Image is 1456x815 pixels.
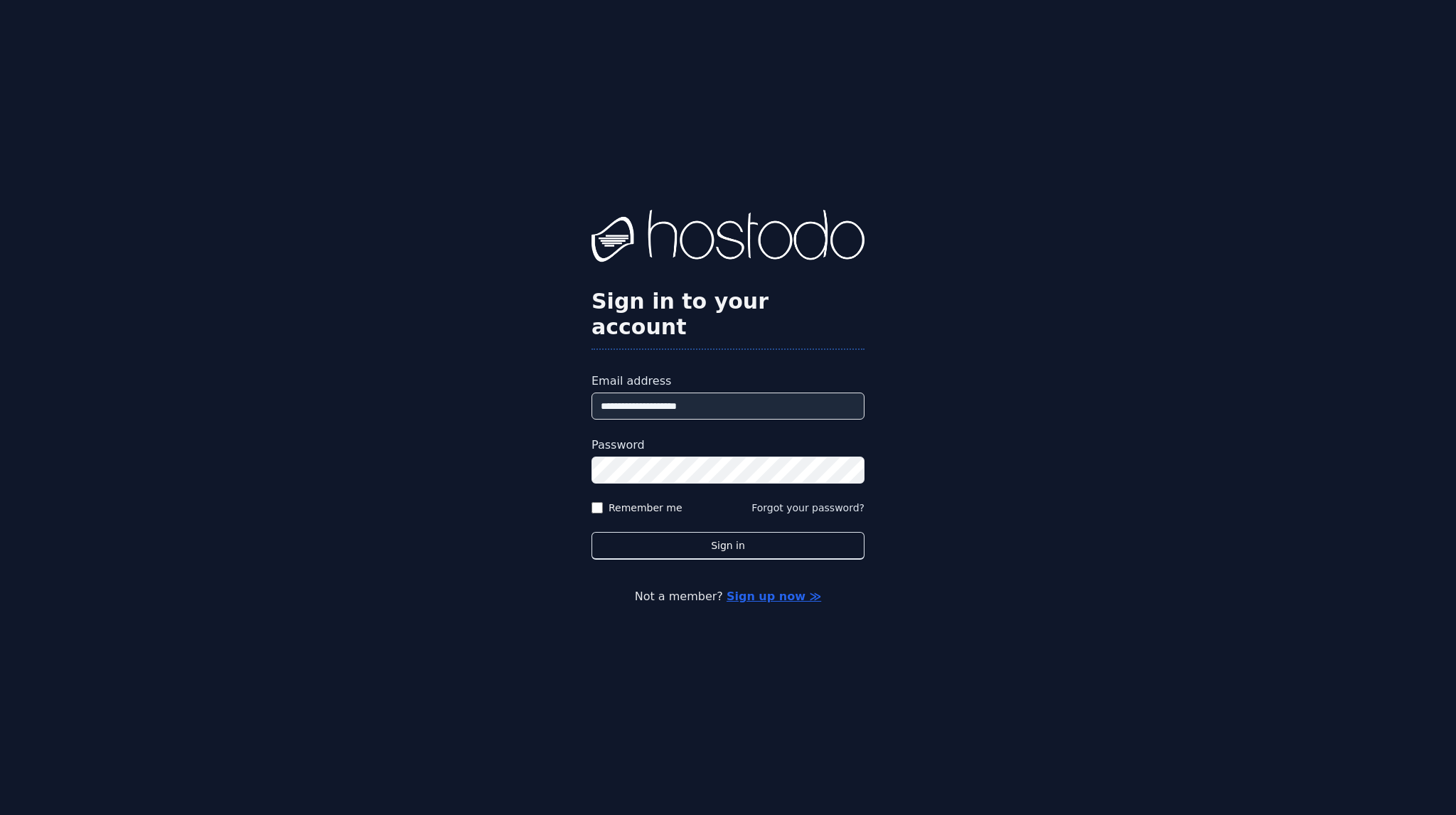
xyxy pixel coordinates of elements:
[591,532,864,560] button: Sign in
[591,289,864,340] h2: Sign in to your account
[727,590,821,603] a: Sign up now ≫
[591,437,864,454] label: Password
[609,501,682,515] label: Remember me
[591,373,864,390] label: Email address
[751,501,864,515] button: Forgot your password?
[591,210,864,267] img: Hostodo
[68,588,1388,605] p: Not a member?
